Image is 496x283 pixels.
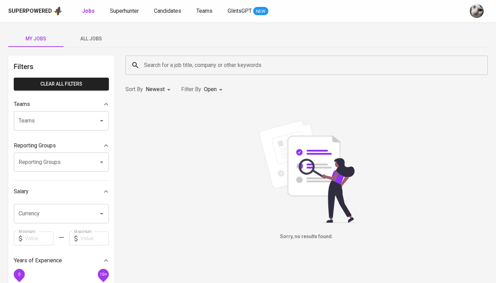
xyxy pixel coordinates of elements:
button: Open [97,157,106,167]
a: Candidates [154,7,183,16]
h6: Filters [14,61,109,72]
div: Superpowered [8,7,52,15]
span: NEW [253,8,268,15]
h6: Sorry, no results found. [125,233,488,241]
button: Clear All filters [14,78,109,90]
span: Superhunter [110,8,139,14]
span: GlintsGPT [228,8,252,14]
p: Sort By [125,85,143,94]
div: Teams [14,97,109,111]
p: Salary [14,187,29,196]
img: file_searching.svg [255,119,358,223]
input: Value [80,232,109,245]
p: Filter By [181,85,201,94]
span: Teams [196,8,213,14]
img: app logo [53,6,63,16]
span: Clear All filters [19,80,103,88]
a: Jobs [82,7,96,16]
a: GlintsGPT NEW [228,7,268,16]
img: tharisa.rizky@glints.com [470,4,484,18]
span: Open [204,86,217,92]
span: Candidates [154,8,181,14]
a: Teams [196,7,214,16]
p: Years of Experience [14,256,62,265]
p: Reporting Groups [14,141,56,150]
a: Superpoweredapp logo [8,6,63,16]
a: Superhunter [110,7,140,16]
div: Newest [146,83,173,96]
p: Newest [146,85,165,94]
div: Open [204,83,225,96]
div: Reporting Groups [14,139,109,153]
div: Years of Experience [14,254,109,267]
span: 10+ [100,272,107,276]
input: Value [25,232,53,245]
span: My Jobs [12,35,59,43]
b: Jobs [82,8,95,14]
button: Open [97,209,106,218]
div: Salary [14,185,109,198]
span: 0 [18,272,20,276]
p: Teams [14,100,30,108]
button: Open [97,116,106,126]
span: All Jobs [68,35,114,43]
